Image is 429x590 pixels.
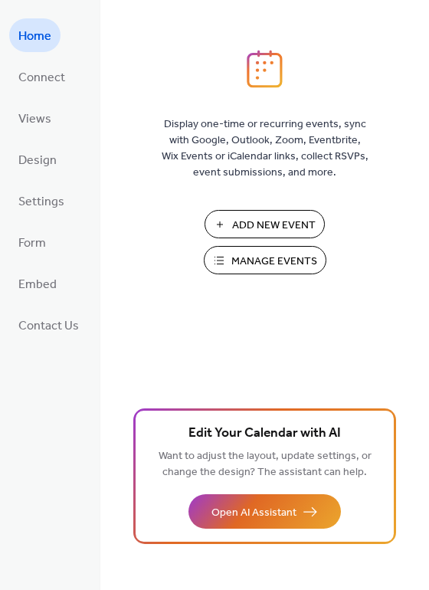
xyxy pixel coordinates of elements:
span: Views [18,107,51,132]
span: Display one-time or recurring events, sync with Google, Outlook, Zoom, Eventbrite, Wix Events or ... [162,116,368,181]
a: Form [9,225,55,259]
a: Connect [9,60,74,93]
button: Open AI Assistant [188,494,341,529]
a: Design [9,143,66,176]
span: Form [18,231,46,256]
a: Settings [9,184,74,218]
span: Home [18,25,51,49]
img: logo_icon.svg [247,50,282,88]
span: Contact Us [18,314,79,339]
span: Open AI Assistant [211,505,296,521]
span: Want to adjust the layout, update settings, or change the design? The assistant can help. [159,446,372,483]
a: Views [9,101,61,135]
button: Add New Event [205,210,325,238]
span: Settings [18,190,64,215]
a: Contact Us [9,308,88,342]
span: Add New Event [232,218,316,234]
span: Embed [18,273,57,297]
span: Connect [18,66,65,90]
button: Manage Events [204,246,326,274]
a: Embed [9,267,66,300]
span: Design [18,149,57,173]
span: Edit Your Calendar with AI [188,423,341,444]
span: Manage Events [231,254,317,270]
a: Home [9,18,61,52]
